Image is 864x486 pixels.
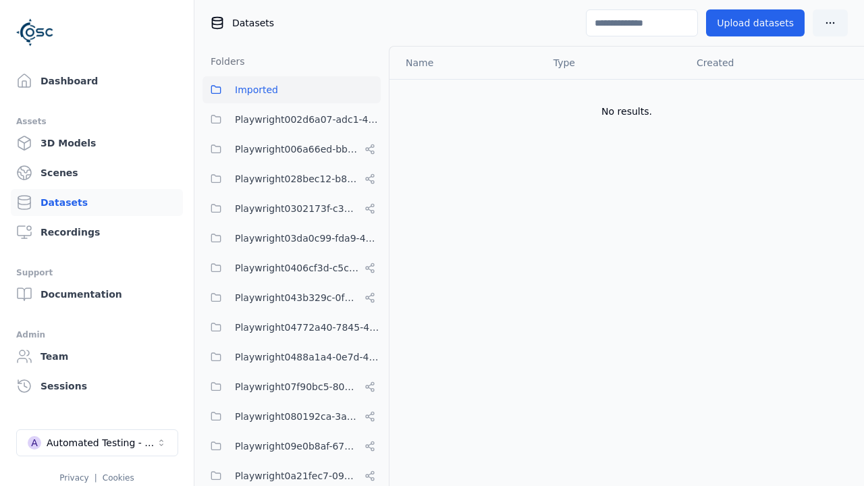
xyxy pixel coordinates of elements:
[16,265,178,281] div: Support
[235,141,359,157] span: Playwright006a66ed-bbfa-4b84-a6f2-8b03960da6f1
[686,47,842,79] th: Created
[11,67,183,94] a: Dashboard
[202,225,381,252] button: Playwright03da0c99-fda9-4a9e-aae8-21aa8e1fe531
[11,219,183,246] a: Recordings
[11,159,183,186] a: Scenes
[202,403,381,430] button: Playwright080192ca-3ab8-4170-8689-2c2dffafb10d
[235,319,381,335] span: Playwright04772a40-7845-40f2-bf94-f85d29927f9d
[235,408,359,425] span: Playwright080192ca-3ab8-4170-8689-2c2dffafb10d
[202,165,381,192] button: Playwright028bec12-b853-4041-8716-f34111cdbd0b
[235,82,278,98] span: Imported
[16,429,178,456] button: Select a workspace
[389,47,543,79] th: Name
[11,130,183,157] a: 3D Models
[202,254,381,281] button: Playwright0406cf3d-c5c6-4809-a891-d4d7aaf60441
[202,344,381,371] button: Playwright0488a1a4-0e7d-4299-bdea-dd156cc484d6
[94,473,97,483] span: |
[202,314,381,341] button: Playwright04772a40-7845-40f2-bf94-f85d29927f9d
[16,113,178,130] div: Assets
[235,468,359,484] span: Playwright0a21fec7-093e-446e-ac90-feefe60349da
[202,106,381,133] button: Playwright002d6a07-adc1-4c24-b05e-c31b39d5c727
[202,76,381,103] button: Imported
[202,55,245,68] h3: Folders
[16,13,54,51] img: Logo
[11,281,183,308] a: Documentation
[202,433,381,460] button: Playwright09e0b8af-6797-487c-9a58-df45af994400
[11,189,183,216] a: Datasets
[235,230,381,246] span: Playwright03da0c99-fda9-4a9e-aae8-21aa8e1fe531
[47,436,156,450] div: Automated Testing - Playwright
[235,349,381,365] span: Playwright0488a1a4-0e7d-4299-bdea-dd156cc484d6
[16,327,178,343] div: Admin
[232,16,274,30] span: Datasets
[235,200,359,217] span: Playwright0302173f-c313-40eb-a2c1-2f14b0f3806f
[235,260,359,276] span: Playwright0406cf3d-c5c6-4809-a891-d4d7aaf60441
[389,79,864,144] td: No results.
[202,284,381,311] button: Playwright043b329c-0fea-4eef-a1dd-c1b85d96f68d
[202,195,381,222] button: Playwright0302173f-c313-40eb-a2c1-2f14b0f3806f
[235,290,359,306] span: Playwright043b329c-0fea-4eef-a1dd-c1b85d96f68d
[235,438,359,454] span: Playwright09e0b8af-6797-487c-9a58-df45af994400
[202,373,381,400] button: Playwright07f90bc5-80d1-4d58-862e-051c9f56b799
[235,171,359,187] span: Playwright028bec12-b853-4041-8716-f34111cdbd0b
[543,47,686,79] th: Type
[235,111,381,128] span: Playwright002d6a07-adc1-4c24-b05e-c31b39d5c727
[103,473,134,483] a: Cookies
[202,136,381,163] button: Playwright006a66ed-bbfa-4b84-a6f2-8b03960da6f1
[59,473,88,483] a: Privacy
[11,373,183,400] a: Sessions
[235,379,359,395] span: Playwright07f90bc5-80d1-4d58-862e-051c9f56b799
[28,436,41,450] div: A
[706,9,805,36] button: Upload datasets
[11,343,183,370] a: Team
